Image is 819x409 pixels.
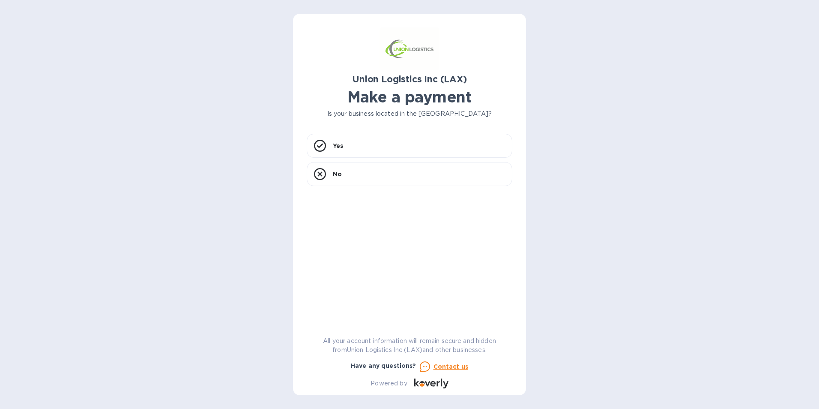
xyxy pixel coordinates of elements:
u: Contact us [433,363,469,370]
p: Yes [333,141,343,150]
p: All your account information will remain secure and hidden from Union Logistics Inc (LAX) and oth... [307,337,512,355]
p: Is your business located in the [GEOGRAPHIC_DATA]? [307,109,512,118]
b: Union Logistics Inc (LAX) [352,74,467,84]
p: Powered by [371,379,407,388]
p: No [333,170,342,178]
h1: Make a payment [307,88,512,106]
b: Have any questions? [351,362,416,369]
